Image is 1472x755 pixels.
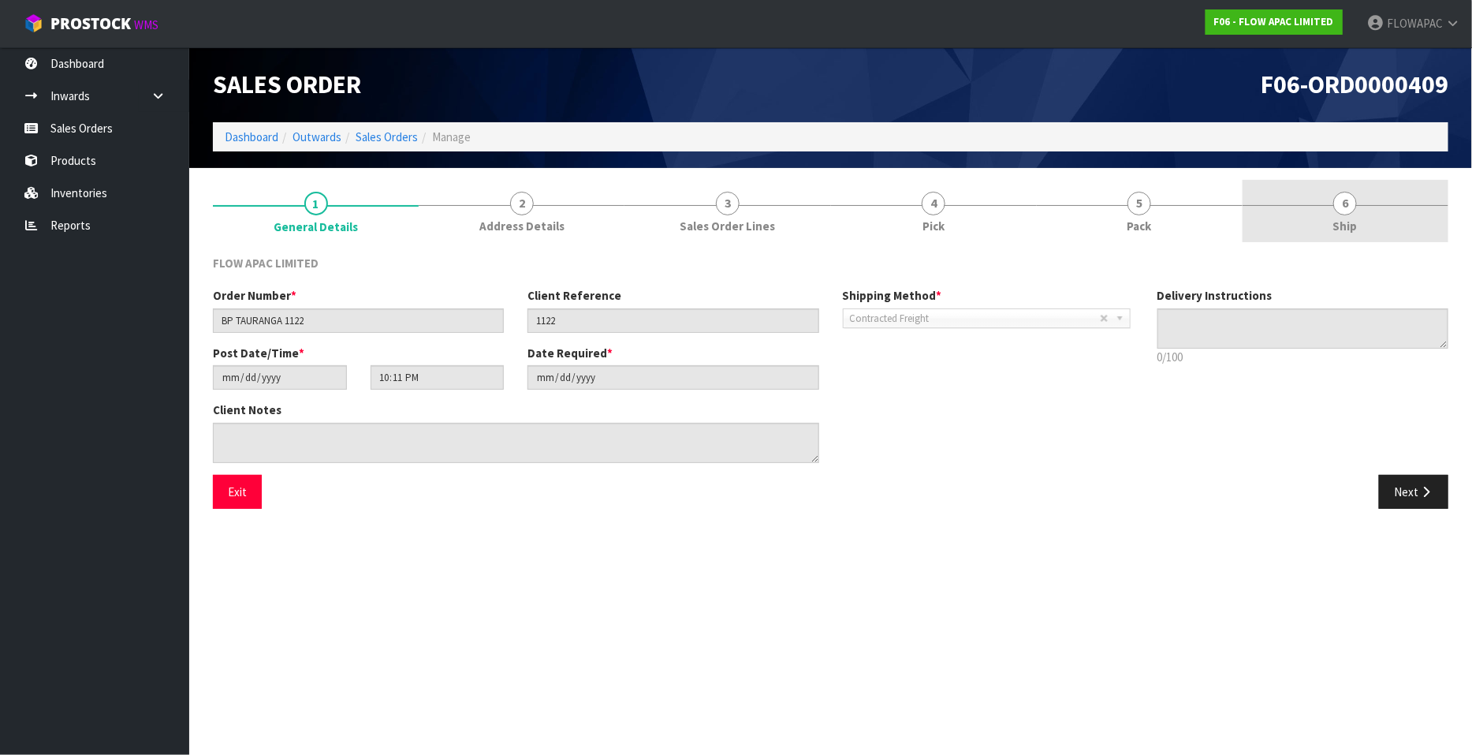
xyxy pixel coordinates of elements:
[134,17,158,32] small: WMS
[432,129,471,144] span: Manage
[1261,69,1448,100] span: F06-ORD0000409
[213,475,262,509] button: Exit
[213,345,304,361] label: Post Date/Time
[213,308,504,333] input: Order Number
[293,129,341,144] a: Outwards
[50,13,131,34] span: ProStock
[24,13,43,33] img: cube-alt.png
[510,192,534,215] span: 2
[213,287,296,304] label: Order Number
[1127,218,1152,234] span: Pack
[304,192,328,215] span: 1
[527,308,818,333] input: Client Reference
[274,219,358,235] span: General Details
[1127,192,1151,215] span: 5
[922,192,945,215] span: 4
[1157,349,1448,365] p: 0/100
[680,218,775,234] span: Sales Order Lines
[213,243,1448,521] span: General Details
[213,256,319,271] span: FLOW APAC LIMITED
[716,192,740,215] span: 3
[1157,287,1273,304] label: Delivery Instructions
[1214,15,1334,28] strong: F06 - FLOW APAC LIMITED
[843,287,942,304] label: Shipping Method
[479,218,565,234] span: Address Details
[527,287,621,304] label: Client Reference
[1333,218,1358,234] span: Ship
[225,129,278,144] a: Dashboard
[213,69,361,100] span: Sales Order
[922,218,945,234] span: Pick
[213,402,281,418] label: Client Notes
[356,129,418,144] a: Sales Orders
[527,345,613,361] label: Date Required
[850,309,1100,328] span: Contracted Freight
[1379,475,1448,509] button: Next
[1387,16,1443,31] span: FLOWAPAC
[1333,192,1357,215] span: 6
